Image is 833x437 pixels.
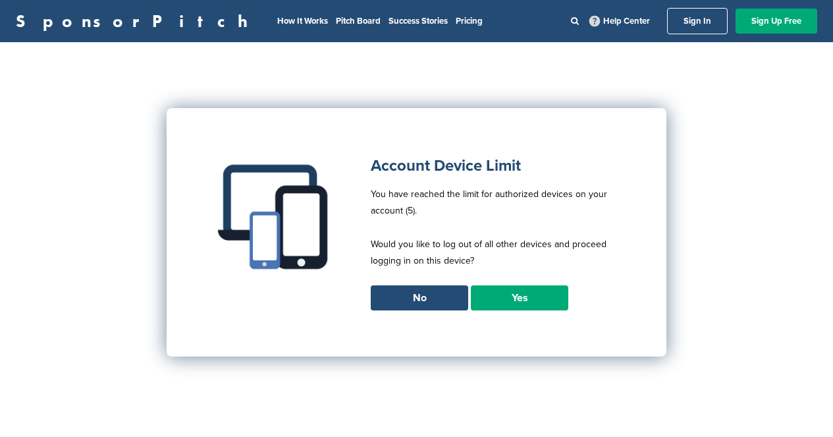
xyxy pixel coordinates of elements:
a: Success Stories [389,16,448,26]
img: Multiple devices [213,154,338,279]
a: Help Center [587,13,653,29]
a: SponsorPitch [16,13,256,30]
a: Yes [471,285,568,310]
a: Sign In [667,8,728,34]
h1: Account Device Limit [371,154,620,178]
a: Sign Up Free [736,9,817,34]
a: How It Works [277,16,328,26]
a: Pitch Board [336,16,381,26]
a: Pricing [456,16,483,26]
p: You have reached the limit for authorized devices on your account (5). Would you like to log out ... [371,186,620,285]
a: No [371,285,468,310]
